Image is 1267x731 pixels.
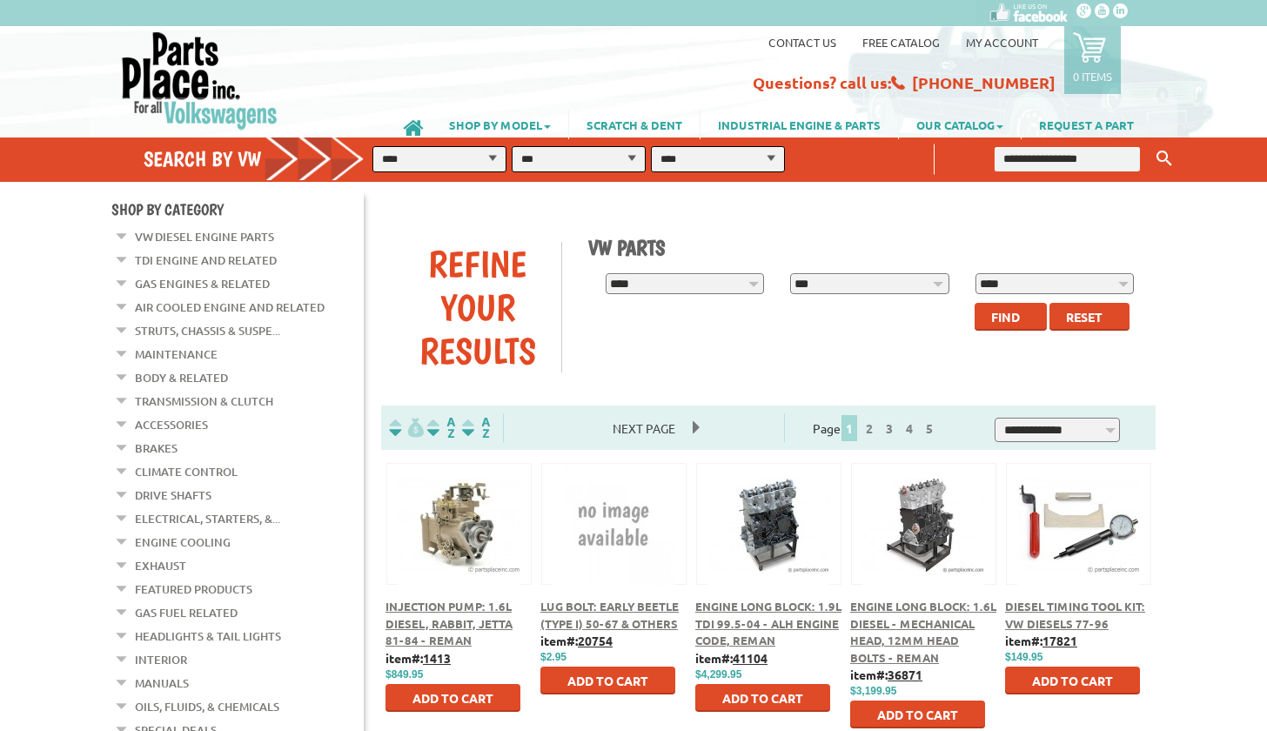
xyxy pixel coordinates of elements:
[902,420,917,436] a: 4
[722,690,803,706] span: Add to Cart
[841,415,857,441] span: 1
[135,272,270,295] a: Gas Engines & Related
[850,685,896,697] span: $3,199.95
[595,420,693,436] a: Next Page
[424,418,459,438] img: Sort by Headline
[1073,69,1112,84] p: 0 items
[432,110,568,139] a: SHOP BY MODEL
[144,146,382,171] h4: Search by VW
[135,366,228,389] a: Body & Related
[899,110,1021,139] a: OUR CATALOG
[1005,633,1077,648] b: item#:
[135,695,279,718] a: Oils, Fluids, & Chemicals
[1005,651,1042,663] span: $149.95
[385,684,520,712] button: Add to Cart
[135,648,187,671] a: Interior
[540,651,566,663] span: $2.95
[135,296,325,319] a: Air Cooled Engine and Related
[135,390,273,412] a: Transmission & Clutch
[695,650,768,666] b: item#:
[578,633,613,648] u: 20754
[135,625,281,647] a: Headlights & Tail Lights
[135,578,252,600] a: Featured Products
[540,633,613,648] b: item#:
[394,242,561,372] div: Refine Your Results
[120,30,279,131] img: Parts Place Inc!
[135,225,274,248] a: VW Diesel Engine Parts
[991,309,1020,325] span: Find
[135,507,280,530] a: Electrical, Starters, &...
[1022,110,1151,139] a: REQUEST A PART
[922,420,937,436] a: 5
[1066,309,1103,325] span: Reset
[459,418,493,438] img: Sort by Sales Rank
[135,249,277,272] a: TDI Engine and Related
[135,601,238,624] a: Gas Fuel Related
[975,303,1047,331] button: Find
[861,420,877,436] a: 2
[423,650,451,666] u: 1413
[966,35,1038,50] a: My Account
[135,437,178,459] a: Brakes
[768,35,836,50] a: Contact us
[695,668,741,681] span: $4,299.95
[540,599,679,631] a: Lug Bolt: Early Beetle (Type I) 50-67 & Others
[588,235,1143,260] h1: VW Parts
[882,420,897,436] a: 3
[135,319,280,342] a: Struts, Chassis & Suspe...
[135,413,208,436] a: Accessories
[784,413,967,442] div: Page
[412,690,493,706] span: Add to Cart
[888,667,922,682] u: 36871
[111,200,364,218] h4: Shop By Category
[1005,599,1145,631] a: Diesel Timing Tool Kit: VW Diesels 77-96
[385,650,451,666] b: item#:
[595,415,693,441] span: Next Page
[540,667,675,694] button: Add to Cart
[135,343,218,365] a: Maintenance
[569,110,700,139] a: SCRATCH & DENT
[862,35,940,50] a: Free Catalog
[389,418,424,438] img: filterpricelow.svg
[135,554,186,577] a: Exhaust
[135,672,189,694] a: Manuals
[1151,144,1177,173] button: Keyword Search
[701,110,898,139] a: INDUSTRIAL ENGINE & PARTS
[385,668,423,681] span: $849.95
[1005,667,1140,694] button: Add to Cart
[1042,633,1077,648] u: 17821
[695,684,830,712] button: Add to Cart
[850,701,985,728] button: Add to Cart
[385,599,513,647] a: Injection Pump: 1.6L Diesel, Rabbit, Jetta 81-84 - Reman
[1064,26,1121,94] a: 0 items
[135,484,211,506] a: Drive Shafts
[733,650,768,666] u: 41104
[567,673,648,688] span: Add to Cart
[1049,303,1130,331] button: Reset
[850,599,996,665] a: Engine Long Block: 1.6L Diesel - Mechanical Head, 12mm Head Bolts - Reman
[1032,673,1113,688] span: Add to Cart
[135,460,238,483] a: Climate Control
[135,531,231,553] a: Engine Cooling
[695,599,841,647] a: Engine Long Block: 1.9L TDI 99.5-04 - ALH Engine Code, Reman
[850,667,922,682] b: item#:
[877,707,958,722] span: Add to Cart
